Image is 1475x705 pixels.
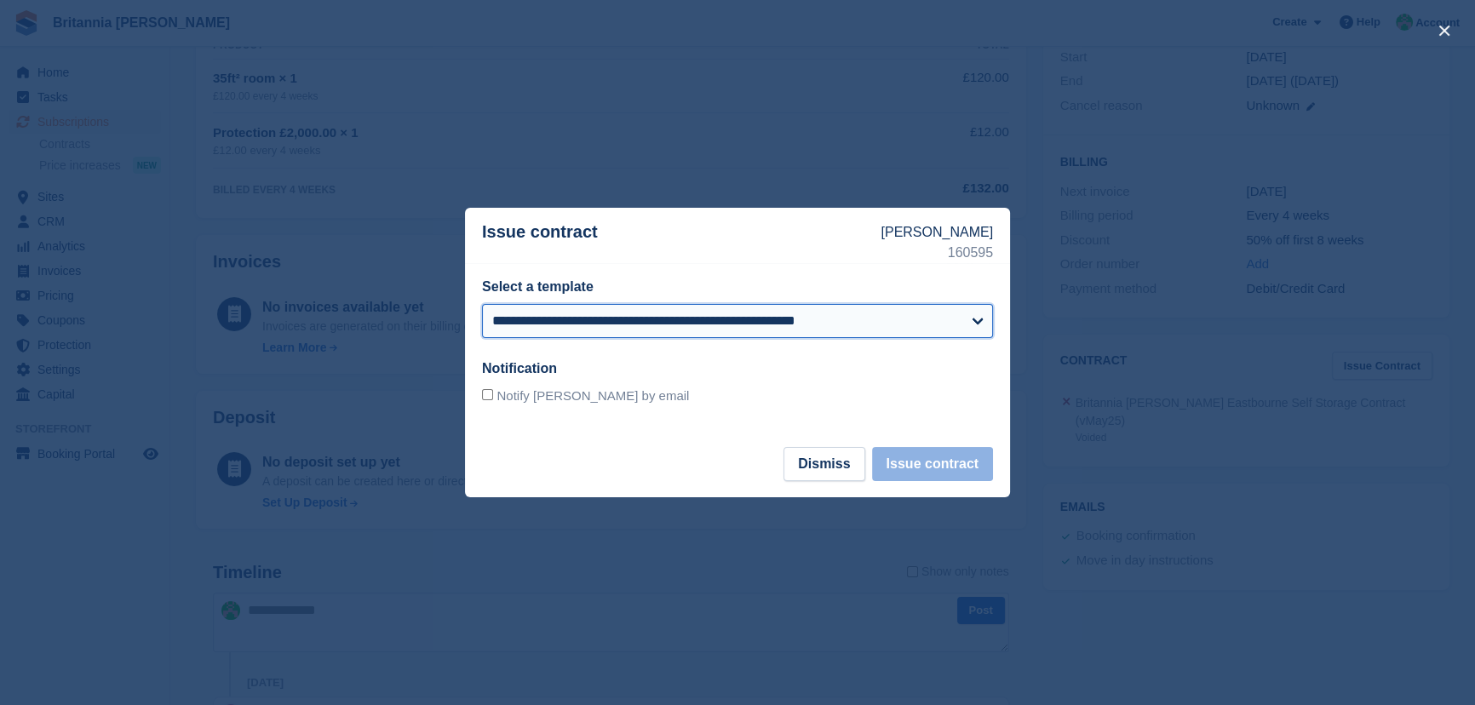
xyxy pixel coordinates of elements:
p: Issue contract [482,222,881,263]
p: [PERSON_NAME] [881,222,993,243]
label: Select a template [482,279,594,294]
button: Dismiss [783,447,864,481]
button: Issue contract [872,447,993,481]
label: Notification [482,361,557,375]
button: close [1431,17,1458,44]
input: Notify [PERSON_NAME] by email [482,389,493,400]
span: Notify [PERSON_NAME] by email [496,388,689,403]
p: 160595 [881,243,993,263]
